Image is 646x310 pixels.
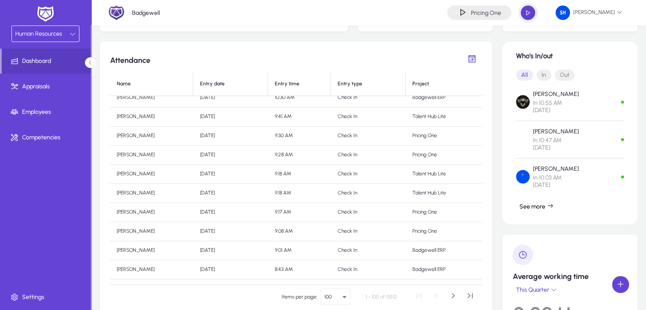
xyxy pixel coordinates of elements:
[2,99,93,125] a: Employees
[516,52,624,60] h1: Who's In/out
[193,165,268,184] td: [DATE]
[108,5,124,21] img: 2.png
[337,81,398,87] div: Entry type
[462,288,479,305] button: Last page
[193,279,268,299] td: [DATE]
[110,203,193,222] td: [PERSON_NAME]
[117,81,186,87] div: Name
[556,6,622,20] span: [PERSON_NAME]
[514,286,551,293] span: This Quarter
[533,128,579,135] p: [PERSON_NAME]
[519,203,554,210] span: See more
[193,184,268,203] td: [DATE]
[406,146,482,165] td: Pricing One
[412,81,475,87] div: Project
[406,127,482,146] td: Pricing One
[193,203,268,222] td: [DATE]
[406,165,482,184] td: Talent Hub Lite
[555,70,575,81] span: Out
[110,222,193,241] td: [PERSON_NAME]
[330,222,405,241] td: Check In
[330,279,405,299] td: Check In
[268,127,330,146] td: 9:30 AM
[324,294,332,300] span: 100
[268,241,330,260] td: 9:01 AM
[516,95,530,109] img: Hazem Mourad
[471,9,501,17] h4: Pricing One
[110,184,193,203] td: [PERSON_NAME]
[268,260,330,279] td: 8:43 AM
[193,260,268,279] td: [DATE]
[330,203,405,222] td: Check In
[193,146,268,165] td: [DATE]
[533,99,579,114] span: In 10:55 AM [DATE]
[2,285,93,310] a: Settings
[516,170,530,183] img: Ahmed Halawa
[330,107,405,127] td: Check In
[110,88,193,107] td: [PERSON_NAME]
[445,288,462,305] button: Next page
[516,199,557,214] button: See more
[200,81,261,87] div: Entry date
[2,133,93,142] span: Competencies
[330,88,405,107] td: Check In
[330,241,405,260] td: Check In
[536,70,551,81] button: In
[330,165,405,184] td: Check In
[110,241,193,260] td: [PERSON_NAME]
[110,56,150,65] h5: Attendance
[132,9,160,17] p: Badgewell
[193,127,268,146] td: [DATE]
[193,222,268,241] td: [DATE]
[35,5,56,23] img: white-logo.png
[516,132,530,146] img: Mahmoud Samy
[268,184,330,203] td: 9:18 AM
[2,74,93,99] a: Appraisals
[516,70,533,81] button: All
[110,260,193,279] td: [PERSON_NAME]
[330,184,405,203] td: Check In
[110,107,193,127] td: [PERSON_NAME]
[193,88,268,107] td: [DATE]
[556,6,570,20] img: 132.png
[406,203,482,222] td: Pricing One
[15,30,62,37] span: Human Resources
[2,82,93,91] span: Appraisals
[110,279,193,299] td: [PERSON_NAME]
[268,88,330,107] td: 10:30 AM
[513,272,627,281] p: Average working time
[533,174,579,189] span: In 10:03 AM [DATE]
[330,127,405,146] td: Check In
[2,125,93,150] a: Competencies
[268,107,330,127] td: 9:41 AM
[406,184,482,203] td: Talent Hub Lite
[406,279,482,299] td: Badgewell ERP
[2,108,93,116] span: Employees
[366,293,397,301] div: 1 - 100 of 13512
[533,137,579,151] span: In 10:47 AM [DATE]
[337,81,362,87] div: Entry type
[549,5,629,20] button: [PERSON_NAME]
[268,222,330,241] td: 9:08 AM
[117,81,131,87] div: Name
[268,72,330,96] th: Entry time
[2,57,91,65] span: Dashboard
[406,241,482,260] td: Badgewell ERP
[282,293,317,301] div: Items per page:
[406,222,482,241] td: Pricing One
[193,241,268,260] td: [DATE]
[268,165,330,184] td: 9:18 AM
[406,260,482,279] td: Badgewell ERP
[516,67,624,84] mat-button-toggle-group: Font Style
[200,81,225,87] div: Entry date
[268,146,330,165] td: 9:28 AM
[533,90,579,98] p: [PERSON_NAME]
[2,293,93,302] span: Settings
[110,146,193,165] td: [PERSON_NAME]
[330,260,405,279] td: Check In
[268,279,330,299] td: 8:33 AM
[406,88,482,107] td: Badgewell ERP
[513,285,559,295] button: This Quarter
